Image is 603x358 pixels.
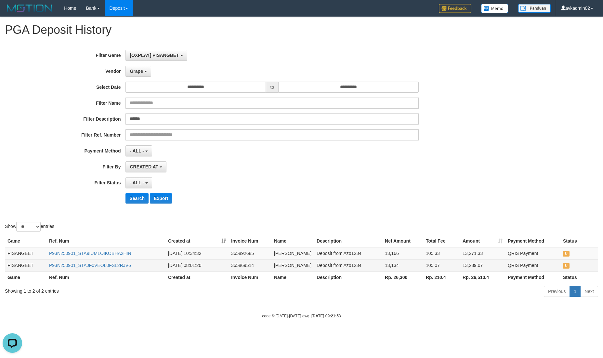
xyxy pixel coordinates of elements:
td: [DATE] 10:34:32 [165,247,229,259]
span: [OXPLAY] PISANGBET [130,53,179,58]
td: Deposit from Azo1234 [314,247,382,259]
td: [PERSON_NAME] [271,247,314,259]
th: Rp. 26,300 [382,271,423,283]
td: QRIS Payment [505,247,560,259]
span: Grape [130,69,143,74]
img: Button%20Memo.svg [481,4,508,13]
button: [OXPLAY] PISANGBET [125,50,187,61]
td: PISANGBET [5,247,46,259]
th: Status [560,271,598,283]
select: Showentries [16,222,41,232]
th: Created at [165,271,229,283]
span: UNPAID [563,251,570,257]
th: Ref. Num [46,235,165,247]
a: 1 [570,286,581,297]
small: code © [DATE]-[DATE] dwg | [262,314,341,318]
th: Rp. 26,510.4 [460,271,505,283]
th: Description [314,235,382,247]
button: - ALL - [125,177,152,188]
button: Export [150,193,172,204]
a: P93N250901_STA9IUMLOIKOBHA2HIN [49,251,131,256]
th: Invoice Num [229,235,271,247]
a: Next [580,286,598,297]
td: [PERSON_NAME] [271,259,314,271]
td: [DATE] 08:01:20 [165,259,229,271]
th: Created at: activate to sort column ascending [165,235,229,247]
img: Feedback.jpg [439,4,471,13]
button: Open LiveChat chat widget [3,3,22,22]
td: QRIS Payment [505,259,560,271]
td: 13,239.07 [460,259,505,271]
span: CREATED AT [130,164,158,169]
img: MOTION_logo.png [5,3,54,13]
strong: [DATE] 09:21:53 [311,314,341,318]
a: P93N250901_STAJF0VEOL0FSL2RJV6 [49,263,131,268]
th: Game [5,271,46,283]
th: Net Amount [382,235,423,247]
th: Status [560,235,598,247]
span: - ALL - [130,148,144,153]
th: Payment Method [505,235,560,247]
th: Game [5,235,46,247]
th: Ref. Num [46,271,165,283]
td: 13,166 [382,247,423,259]
td: 105.07 [423,259,460,271]
button: CREATED AT [125,161,166,172]
th: Total Fee [423,235,460,247]
a: Previous [544,286,570,297]
div: Showing 1 to 2 of 2 entries [5,285,246,294]
th: Invoice Num [229,271,271,283]
button: - ALL - [125,145,152,156]
span: - ALL - [130,180,144,185]
span: to [266,82,278,93]
th: Amount: activate to sort column ascending [460,235,505,247]
td: 105.33 [423,247,460,259]
th: Name [271,235,314,247]
th: Name [271,271,314,283]
td: 13,271.33 [460,247,505,259]
h1: PGA Deposit History [5,23,598,36]
img: panduan.png [518,4,551,13]
button: Search [125,193,149,204]
th: Rp. 210.4 [423,271,460,283]
td: PISANGBET [5,259,46,271]
td: Deposit from Azo1234 [314,259,382,271]
label: Show entries [5,222,54,232]
td: 365869514 [229,259,271,271]
th: Description [314,271,382,283]
th: Payment Method [505,271,560,283]
span: UNPAID [563,263,570,269]
td: 365892685 [229,247,271,259]
td: 13,134 [382,259,423,271]
button: Grape [125,66,151,77]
